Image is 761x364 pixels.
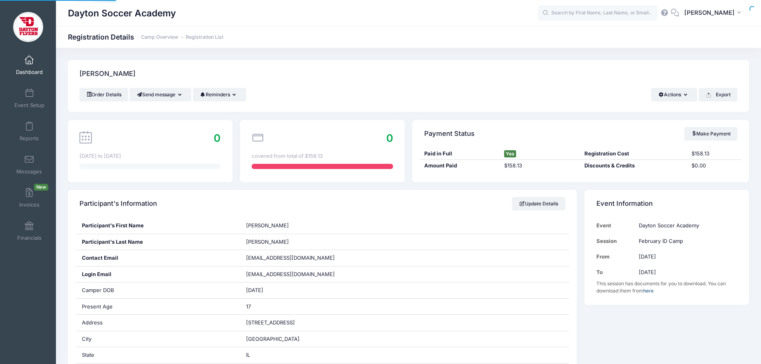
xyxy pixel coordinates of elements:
a: Camp Overview [141,34,178,40]
div: State [76,347,240,363]
span: [PERSON_NAME] [246,239,289,245]
div: [DATE] to [DATE] [79,152,221,160]
span: IL [246,352,250,358]
span: [GEOGRAPHIC_DATA] [246,336,300,342]
h1: Dayton Soccer Academy [68,4,176,22]
div: Address [76,315,240,331]
td: February ID Camp [635,233,737,249]
span: Event Setup [14,102,44,109]
td: From [596,249,635,265]
td: [DATE] [635,249,737,265]
button: Reminders [193,88,246,101]
button: Actions [651,88,697,101]
span: [EMAIL_ADDRESS][DOMAIN_NAME] [246,255,335,261]
div: Paid in Full [420,150,501,158]
a: Make Payment [684,127,737,141]
div: Present Age [76,299,240,315]
h4: [PERSON_NAME] [79,63,135,86]
div: Participant's Last Name [76,234,240,250]
h4: Payment Status [424,122,475,145]
input: Search by First Name, Last Name, or Email... [538,5,658,21]
span: Invoices [19,201,40,208]
div: This session has documents for you to download. You can download them from [596,280,737,294]
a: Financials [10,217,48,245]
span: [PERSON_NAME] [684,8,735,17]
button: [PERSON_NAME] [679,4,749,22]
img: Dayton Soccer Academy [13,12,43,42]
div: City [76,331,240,347]
td: To [596,265,635,280]
td: Dayton Soccer Academy [635,218,737,233]
span: Dashboard [16,69,43,76]
span: [DATE] [246,287,263,293]
div: $158.13 [688,150,741,158]
a: Reports [10,117,48,145]
h4: Participant's Information [79,193,157,215]
td: [DATE] [635,265,737,280]
div: Registration Cost [581,150,688,158]
a: here [643,288,654,294]
a: Order Details [79,88,128,101]
h1: Registration Details [68,33,223,41]
a: Messages [10,151,48,179]
span: Reports [20,135,39,142]
span: 0 [214,132,221,144]
div: Discounts & Credits [581,162,688,170]
div: $0.00 [688,162,741,170]
div: $158.13 [501,162,581,170]
a: Registration List [186,34,223,40]
td: Event [596,218,635,233]
span: Financials [17,235,42,241]
div: Login Email [76,267,240,282]
div: Contact Email [76,250,240,266]
span: New [34,184,48,191]
a: InvoicesNew [10,184,48,212]
td: Session [596,233,635,249]
button: Send message [129,88,191,101]
div: covered from total of $158.13 [252,152,393,160]
h4: Event Information [596,193,653,215]
span: [STREET_ADDRESS] [246,319,295,326]
span: [EMAIL_ADDRESS][DOMAIN_NAME] [246,271,346,278]
button: Export [699,88,737,101]
a: Update Details [512,197,565,211]
a: Dashboard [10,51,48,79]
div: Amount Paid [420,162,501,170]
div: Participant's First Name [76,218,240,234]
span: [PERSON_NAME] [246,222,289,229]
span: Yes [504,150,516,157]
a: Event Setup [10,84,48,112]
div: Camper DOB [76,282,240,298]
span: 17 [246,303,251,310]
span: Messages [16,168,42,175]
span: 0 [386,132,393,144]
